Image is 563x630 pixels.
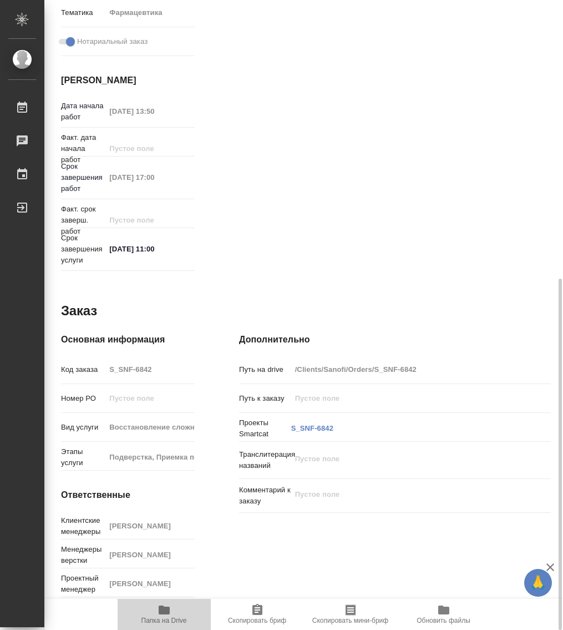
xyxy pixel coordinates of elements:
[61,364,105,375] p: Код заказа
[105,103,195,119] input: Пустое поле
[61,515,105,537] p: Клиентские менеджеры
[118,599,211,630] button: Папка на Drive
[61,233,105,266] p: Срок завершения услуги
[529,571,547,594] span: 🙏
[105,449,195,465] input: Пустое поле
[239,364,291,375] p: Путь на drive
[105,361,195,377] input: Пустое поле
[61,74,195,87] h4: [PERSON_NAME]
[105,518,195,534] input: Пустое поле
[105,390,195,406] input: Пустое поле
[61,302,97,320] h2: Заказ
[77,36,148,47] span: Нотариальный заказ
[105,140,195,157] input: Пустое поле
[61,544,105,566] p: Менеджеры верстки
[61,573,105,595] p: Проектный менеджер
[61,488,195,502] h4: Ответственные
[417,617,470,624] span: Обновить файлы
[61,161,105,194] p: Срок завершения работ
[61,422,105,433] p: Вид услуги
[239,333,551,346] h4: Дополнительно
[105,212,195,228] input: Пустое поле
[61,333,195,346] h4: Основная информация
[211,599,304,630] button: Скопировать бриф
[239,393,291,404] p: Путь к заказу
[304,599,397,630] button: Скопировать мини-бриф
[61,204,105,237] p: Факт. срок заверш. работ
[105,3,206,22] div: Фармацевтика
[239,449,291,471] p: Транслитерация названий
[61,7,105,18] p: Тематика
[105,576,195,592] input: Пустое поле
[291,424,333,432] a: S_SNF-6842
[141,617,187,624] span: Папка на Drive
[397,599,490,630] button: Обновить файлы
[524,569,552,597] button: 🙏
[228,617,286,624] span: Скопировать бриф
[105,169,195,185] input: Пустое поле
[291,390,525,406] input: Пустое поле
[239,485,291,507] p: Комментарий к заказу
[61,393,105,404] p: Номер РО
[105,419,195,435] input: Пустое поле
[61,100,105,123] p: Дата начала работ
[291,361,525,377] input: Пустое поле
[61,132,105,165] p: Факт. дата начала работ
[105,547,195,563] input: Пустое поле
[239,417,291,440] p: Проекты Smartcat
[312,617,388,624] span: Скопировать мини-бриф
[105,241,195,257] input: ✎ Введи что-нибудь
[61,446,105,468] p: Этапы услуги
